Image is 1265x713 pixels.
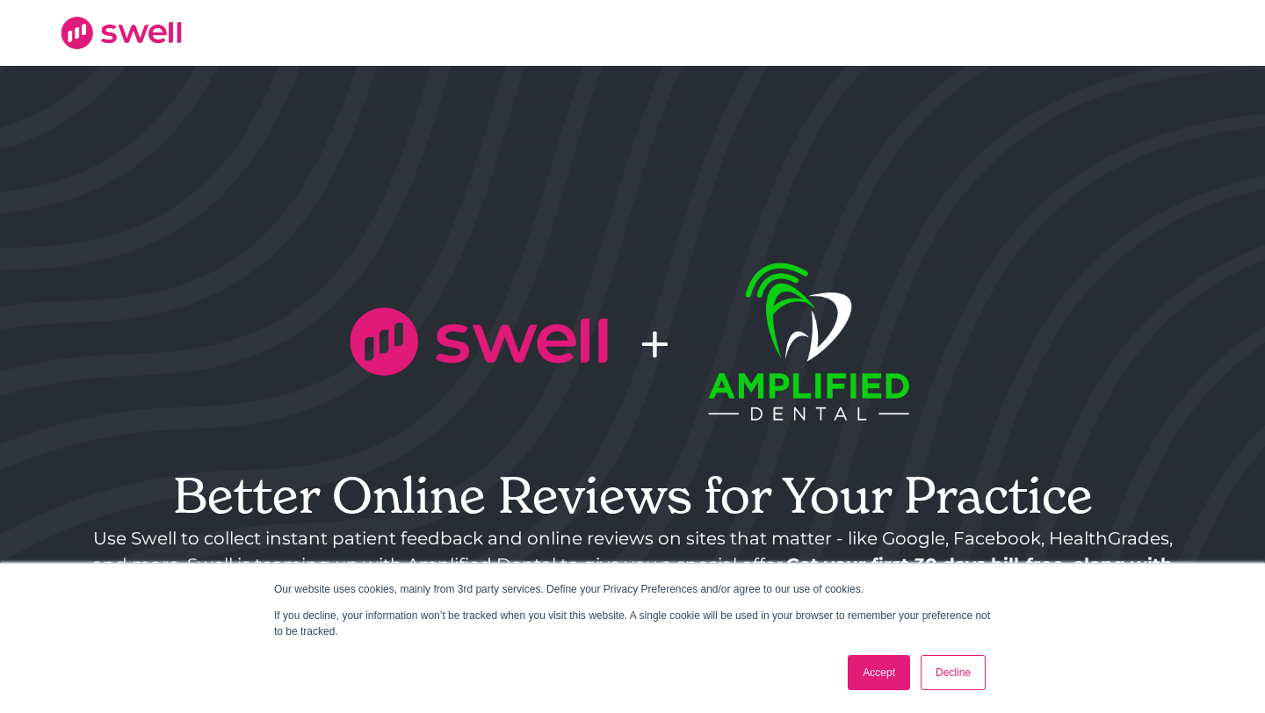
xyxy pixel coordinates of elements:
[60,16,183,49] img: The Swell logo.
[81,525,1184,604] p: Use Swell to collect instant patient feedback and online reviews on sites that matter - like Goog...
[921,655,986,690] a: Decline
[81,466,1184,525] h1: Better Online Reviews for Your Practice
[347,306,611,378] img: The Swell logo.
[848,655,910,690] a: Accept
[274,608,991,639] p: If you decline, your information won’t be tracked when you visit this website. A single cookie wi...
[639,299,671,384] div: +
[274,581,991,597] p: Our website uses cookies, mainly from 3rd party services. Define your Privacy Preferences and/or ...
